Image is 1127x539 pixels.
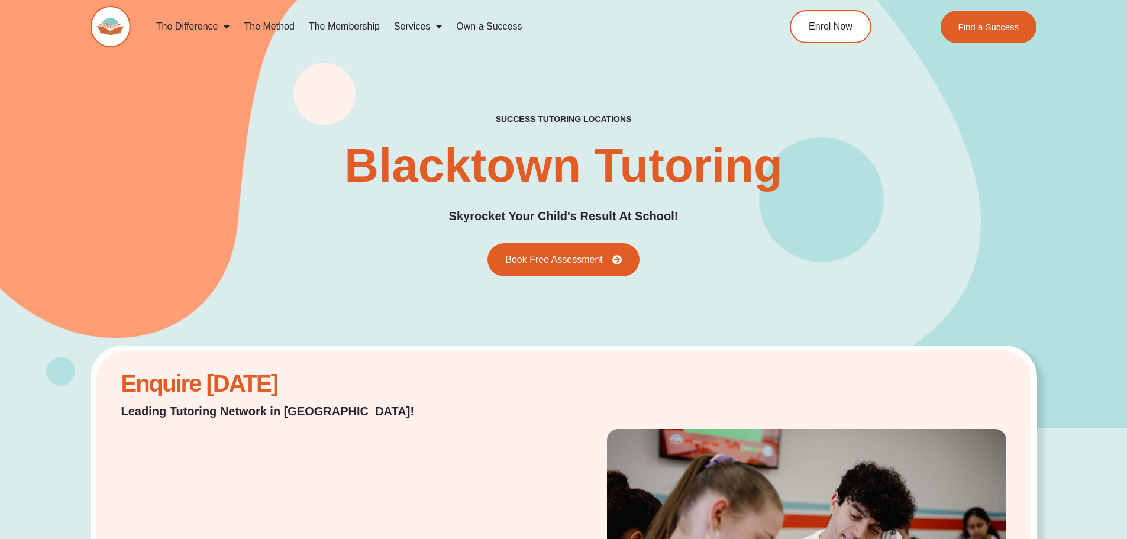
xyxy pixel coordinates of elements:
a: Own a Success [449,13,529,40]
a: The Method [237,13,301,40]
h2: success tutoring locations [496,114,632,124]
h2: Leading Tutoring Network in [GEOGRAPHIC_DATA]! [121,403,445,419]
a: The Difference [149,13,237,40]
h2: Enquire [DATE] [121,376,445,391]
a: Enrol Now [790,10,871,43]
a: Services [387,13,449,40]
span: Book Free Assessment [505,255,603,264]
a: Find a Success [941,11,1037,43]
span: Find a Success [958,22,1019,31]
a: The Membership [302,13,387,40]
span: Enrol Now [809,22,852,31]
nav: Menu [149,13,736,40]
a: Book Free Assessment [487,243,640,276]
h2: Skyrocket Your Child's Result At School! [449,207,679,225]
h1: Blacktown Tutoring [344,142,783,189]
